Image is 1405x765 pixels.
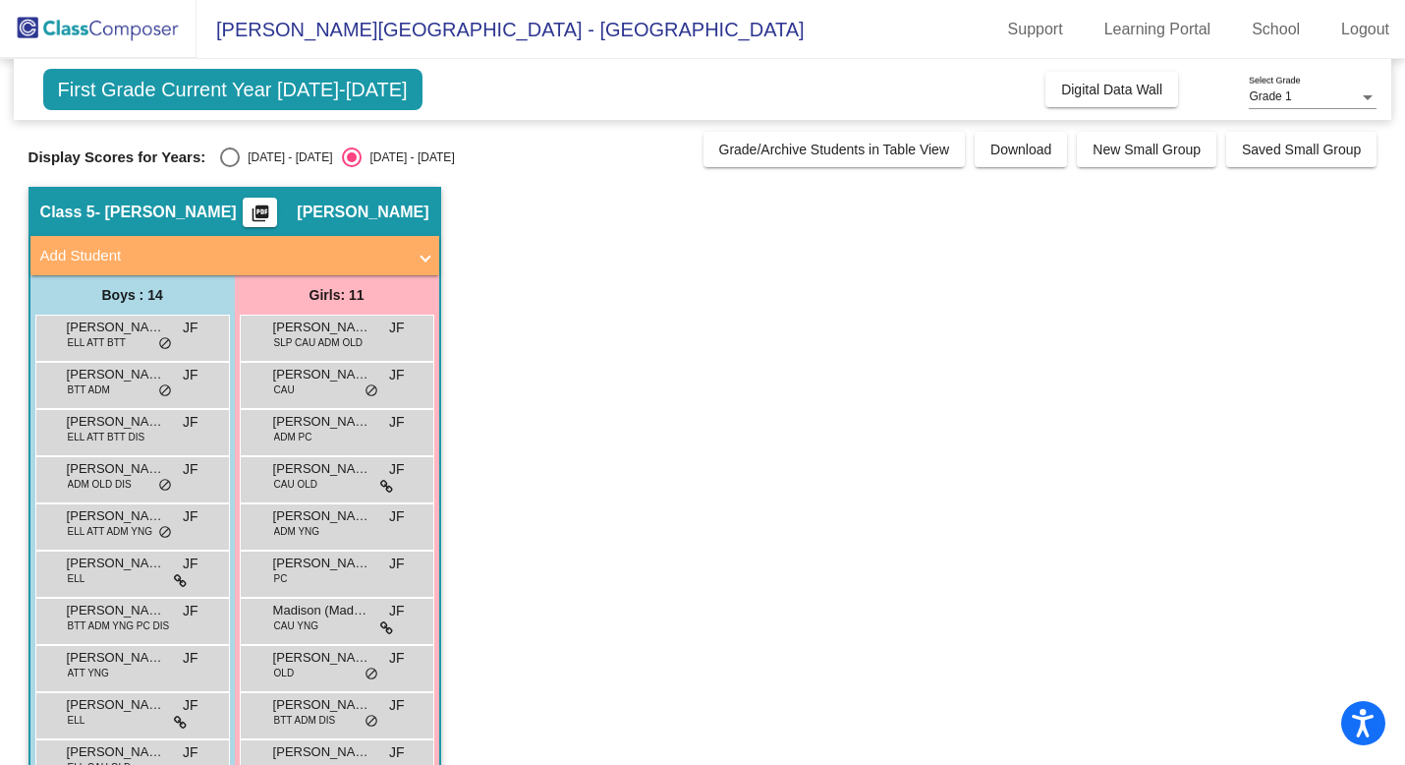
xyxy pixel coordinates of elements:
div: [DATE] - [DATE] [362,148,454,166]
span: [PERSON_NAME] [67,695,165,715]
span: CAU OLD [274,477,317,492]
span: PC [274,571,288,586]
span: Digital Data Wall [1061,82,1162,97]
span: CAU YNG [274,618,318,633]
span: JF [183,695,198,716]
span: JF [389,554,405,574]
button: Saved Small Group [1226,132,1377,167]
span: [PERSON_NAME] [273,318,371,337]
span: JF [183,648,198,669]
span: [PERSON_NAME] [273,648,371,668]
span: JF [389,459,405,480]
mat-expansion-panel-header: Add Student [30,236,439,275]
span: do_not_disturb_alt [158,478,172,494]
span: [PERSON_NAME] ([PERSON_NAME] [273,695,371,715]
span: ELL ATT BTT [68,335,126,350]
span: [PERSON_NAME] [67,648,165,668]
span: Madison (Maddie) [PERSON_NAME] [273,601,371,620]
span: JF [183,554,198,574]
span: Download [990,142,1051,157]
span: JF [389,695,405,716]
a: Logout [1325,14,1405,45]
span: ELL ATT BTT DIS [68,430,145,444]
span: [PERSON_NAME][GEOGRAPHIC_DATA] - [GEOGRAPHIC_DATA] [197,14,805,45]
span: JF [389,365,405,385]
a: Learning Portal [1089,14,1227,45]
span: ADM OLD DIS [68,477,132,492]
span: BTT ADM [68,382,110,397]
span: [PERSON_NAME] [67,506,165,526]
span: do_not_disturb_alt [365,667,378,682]
a: School [1236,14,1316,45]
span: Class 5 [40,203,95,222]
span: JF [389,506,405,527]
span: JF [183,318,198,338]
span: SLP CAU ADM OLD [274,335,363,350]
span: [PERSON_NAME] [67,459,165,479]
div: [DATE] - [DATE] [240,148,332,166]
a: Support [992,14,1079,45]
span: ELL [68,571,85,586]
span: CAU [274,382,295,397]
span: JF [389,742,405,763]
span: JF [389,412,405,433]
div: Girls: 11 [235,275,439,315]
span: [PERSON_NAME] [297,203,428,222]
span: [PERSON_NAME] [67,554,165,573]
button: Grade/Archive Students in Table View [703,132,966,167]
span: [PERSON_NAME] [67,412,165,432]
span: First Grade Current Year [DATE]-[DATE] [43,69,422,110]
span: ADM PC [274,430,312,444]
span: do_not_disturb_alt [158,336,172,352]
span: BTT ADM DIS [274,713,336,728]
span: ELL [68,713,85,728]
span: JF [183,742,198,763]
span: - [PERSON_NAME] [95,203,237,222]
span: [PERSON_NAME] [67,318,165,337]
span: do_not_disturb_alt [365,714,378,730]
span: do_not_disturb_alt [365,383,378,399]
span: BTT ADM YNG PC DIS [68,618,170,633]
span: ATT YNG [68,666,109,680]
span: [PERSON_NAME] [67,601,165,620]
span: JF [389,601,405,621]
span: New Small Group [1093,142,1201,157]
button: Download [975,132,1067,167]
mat-icon: picture_as_pdf [249,204,272,231]
span: [PERSON_NAME] Heard [273,459,371,479]
span: Grade 1 [1249,89,1291,103]
span: [PERSON_NAME] [273,412,371,432]
span: Grade/Archive Students in Table View [719,142,950,157]
span: [PERSON_NAME] [273,554,371,573]
span: Saved Small Group [1242,142,1361,157]
span: JF [389,648,405,669]
span: [PERSON_NAME] [67,742,165,762]
mat-radio-group: Select an option [220,147,454,167]
span: ADM YNG [274,524,320,539]
mat-panel-title: Add Student [40,245,406,267]
span: JF [183,506,198,527]
span: Display Scores for Years: [28,148,206,166]
span: [PERSON_NAME] [273,506,371,526]
span: JF [183,412,198,433]
span: OLD [274,666,295,680]
span: JF [389,318,405,338]
button: New Small Group [1077,132,1216,167]
span: [PERSON_NAME] [67,365,165,384]
div: Boys : 14 [30,275,235,315]
span: do_not_disturb_alt [158,525,172,541]
span: JF [183,601,198,621]
button: Digital Data Wall [1045,72,1178,107]
span: [PERSON_NAME] O'Dell [273,742,371,762]
button: Print Students Details [243,198,277,227]
span: do_not_disturb_alt [158,383,172,399]
span: JF [183,459,198,480]
span: [PERSON_NAME] ([PERSON_NAME]) [PERSON_NAME] [273,365,371,384]
span: ELL ATT ADM YNG [68,524,152,539]
span: JF [183,365,198,385]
